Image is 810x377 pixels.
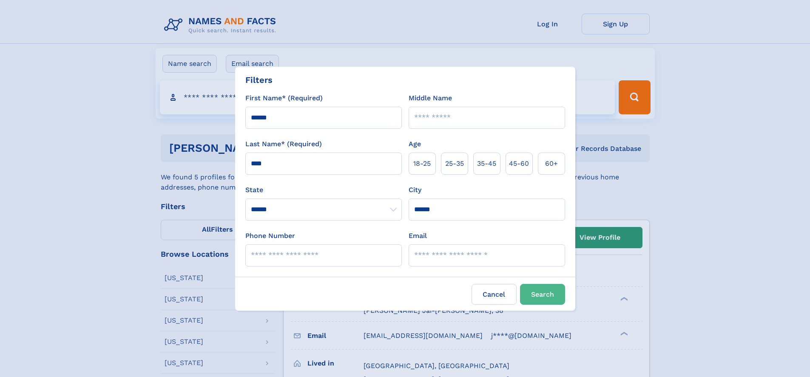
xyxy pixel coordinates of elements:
[409,185,421,195] label: City
[409,93,452,103] label: Middle Name
[413,159,431,169] span: 18‑25
[520,284,565,305] button: Search
[245,93,323,103] label: First Name* (Required)
[509,159,529,169] span: 45‑60
[245,185,402,195] label: State
[409,231,427,241] label: Email
[409,139,421,149] label: Age
[545,159,558,169] span: 60+
[245,139,322,149] label: Last Name* (Required)
[245,231,295,241] label: Phone Number
[445,159,464,169] span: 25‑35
[472,284,517,305] label: Cancel
[245,74,273,86] div: Filters
[477,159,496,169] span: 35‑45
